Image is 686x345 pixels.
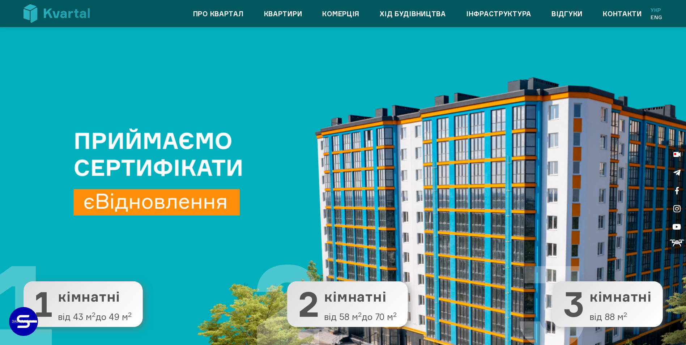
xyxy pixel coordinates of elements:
[589,312,652,321] span: від 88 м
[128,310,132,318] sup: 2
[651,14,662,21] a: Eng
[58,312,132,321] span: від 43 м до 49 м
[551,8,583,20] a: Відгуки
[393,310,397,318] sup: 2
[623,310,627,318] sup: 2
[322,8,359,20] a: Комерція
[466,8,531,20] a: Інфраструктура
[58,289,132,304] span: кімнатні
[92,310,95,318] sup: 2
[603,8,642,20] a: Контакти
[324,289,397,304] span: кімнатні
[34,287,53,321] span: 1
[193,8,244,20] a: Про квартал
[324,312,397,321] span: від 58 м до 70 м
[9,307,38,336] a: ЗАБУДОВНИК
[563,287,584,321] span: 3
[287,281,408,327] button: 2 2 кімнатні від 58 м2до 70 м2
[589,289,652,304] span: кімнатні
[298,287,319,321] span: 2
[24,4,90,23] img: Kvartal
[24,281,142,327] button: 1 1 кімнатні від 43 м2до 49 м2
[553,281,662,327] button: 3 3 кімнатні від 88 м2
[380,8,446,20] a: Хід будівництва
[264,8,302,20] a: Квартири
[651,7,662,14] a: Укр
[12,319,37,323] text: ЗАБУДОВНИК
[358,310,362,318] sup: 2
